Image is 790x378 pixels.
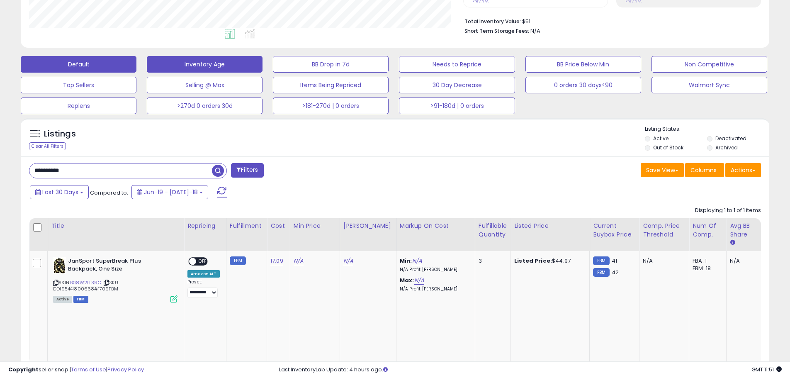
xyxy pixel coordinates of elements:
[695,207,761,215] div: Displaying 1 to 1 of 1 items
[514,257,552,265] b: Listed Price:
[196,258,209,265] span: OFF
[645,125,769,133] p: Listing States:
[693,265,720,272] div: FBM: 18
[343,222,393,230] div: [PERSON_NAME]
[414,276,424,285] a: N/A
[187,270,220,278] div: Amazon AI *
[730,222,760,239] div: Avg BB Share
[294,222,336,230] div: Min Price
[131,185,208,199] button: Jun-19 - [DATE]-18
[144,188,198,196] span: Jun-19 - [DATE]-18
[641,163,684,177] button: Save View
[30,185,89,199] button: Last 30 Days
[230,256,246,265] small: FBM
[514,222,586,230] div: Listed Price
[90,189,128,197] span: Compared to:
[593,268,609,277] small: FBM
[29,142,66,150] div: Clear All Filters
[412,257,422,265] a: N/A
[53,257,177,302] div: ASIN:
[399,77,515,93] button: 30 Day Decrease
[400,222,472,230] div: Markup on Cost
[400,276,414,284] b: Max:
[107,366,144,373] a: Privacy Policy
[273,77,389,93] button: Items Being Repriced
[70,279,101,286] a: B08W2LL39C
[21,77,136,93] button: Top Sellers
[693,222,723,239] div: Num of Comp.
[53,296,72,303] span: All listings currently available for purchase on Amazon
[612,257,617,265] span: 41
[651,77,767,93] button: Walmart Sync
[612,268,619,276] span: 42
[530,27,540,35] span: N/A
[400,286,469,292] p: N/A Profit [PERSON_NAME]
[464,16,755,26] li: $51
[8,366,39,373] strong: Copyright
[400,267,469,273] p: N/A Profit [PERSON_NAME]
[593,222,636,239] div: Current Buybox Price
[279,366,782,374] div: Last InventoryLab Update: 4 hours ago.
[653,135,668,142] label: Active
[464,18,521,25] b: Total Inventory Value:
[273,98,389,114] button: >181-270d | 0 orders
[651,56,767,73] button: Non Competitive
[693,257,720,265] div: FBA: 1
[464,27,529,34] b: Short Term Storage Fees:
[230,222,263,230] div: Fulfillment
[147,98,263,114] button: >270d 0 orders 30d
[685,163,724,177] button: Columns
[653,144,683,151] label: Out of Stock
[71,366,106,373] a: Terms of Use
[479,257,504,265] div: 3
[187,279,220,298] div: Preset:
[399,98,515,114] button: >91-180d | 0 orders
[53,257,66,274] img: 41ncjhKKebL._SL40_.jpg
[715,144,738,151] label: Archived
[730,239,735,246] small: Avg BB Share.
[730,257,757,265] div: N/A
[725,163,761,177] button: Actions
[690,166,717,174] span: Columns
[396,218,475,251] th: The percentage added to the cost of goods (COGS) that forms the calculator for Min & Max prices.
[593,256,609,265] small: FBM
[21,56,136,73] button: Default
[294,257,304,265] a: N/A
[270,257,283,265] a: 17.09
[479,222,507,239] div: Fulfillable Quantity
[399,56,515,73] button: Needs to Reprice
[343,257,353,265] a: N/A
[273,56,389,73] button: BB Drop in 7d
[8,366,144,374] div: seller snap | |
[715,135,746,142] label: Deactivated
[751,366,782,373] span: 2025-08-18 11:51 GMT
[187,222,223,230] div: Repricing
[44,128,76,140] h5: Listings
[53,279,119,292] span: | SKU: DD195441800668#1709FBM
[51,222,180,230] div: Title
[68,257,169,275] b: JanSport SuperBreak Plus Backpack, One Size
[73,296,88,303] span: FBM
[270,222,287,230] div: Cost
[400,257,412,265] b: Min:
[147,77,263,93] button: Selling @ Max
[21,98,136,114] button: Replens
[643,257,683,265] div: N/A
[231,163,263,178] button: Filters
[147,56,263,73] button: Inventory Age
[643,222,685,239] div: Comp. Price Threshold
[525,77,641,93] button: 0 orders 30 days<90
[525,56,641,73] button: BB Price Below Min
[514,257,583,265] div: $44.97
[42,188,78,196] span: Last 30 Days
